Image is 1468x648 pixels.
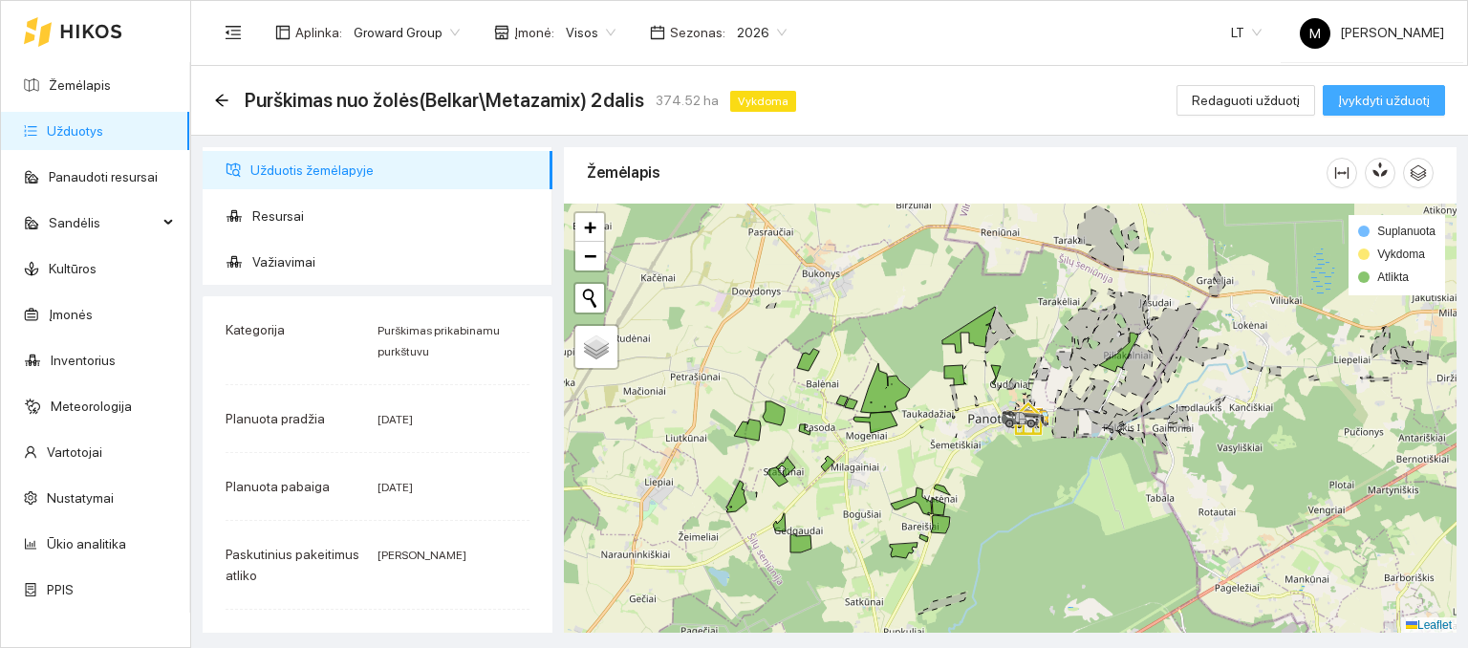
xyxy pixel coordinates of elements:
[378,549,466,562] span: [PERSON_NAME]
[378,324,500,358] span: Purškimas prikabinamu purkštuvu
[250,151,537,189] span: Užduotis žemėlapyje
[494,25,509,40] span: shop
[1309,18,1321,49] span: M
[378,481,413,494] span: [DATE]
[656,90,719,111] span: 374.52 ha
[566,18,615,47] span: Visos
[1377,248,1425,261] span: Vykdoma
[514,22,554,43] span: Įmonė :
[226,411,325,426] span: Planuota pradžia
[47,582,74,597] a: PPIS
[225,24,242,41] span: menu-fold
[1231,18,1262,47] span: LT
[1338,90,1430,111] span: Įvykdyti užduotį
[47,123,103,139] a: Užduotys
[737,18,787,47] span: 2026
[51,353,116,368] a: Inventorius
[49,261,97,276] a: Kultūros
[226,547,359,583] span: Paskutinius pakeitimus atliko
[49,204,158,242] span: Sandėlis
[245,85,644,116] span: Purškimas nuo žolės(Belkar\Metazamix) 2dalis
[575,242,604,270] a: Zoom out
[1377,225,1436,238] span: Suplanuota
[1323,85,1445,116] button: Įvykdyti užduotį
[47,444,102,460] a: Vartotojai
[214,93,229,108] span: arrow-left
[252,197,537,235] span: Resursai
[1327,158,1357,188] button: column-width
[49,77,111,93] a: Žemėlapis
[47,536,126,551] a: Ūkio analitika
[670,22,725,43] span: Sezonas :
[226,479,330,494] span: Planuota pabaiga
[49,307,93,322] a: Įmonės
[49,169,158,184] a: Panaudoti resursai
[730,91,796,112] span: Vykdoma
[275,25,291,40] span: layout
[587,145,1327,200] div: Žemėlapis
[378,413,413,426] span: [DATE]
[252,243,537,281] span: Važiavimai
[575,284,604,313] button: Initiate a new search
[1192,90,1300,111] span: Redaguoti užduotį
[1377,270,1409,284] span: Atlikta
[226,322,285,337] span: Kategorija
[1406,618,1452,632] a: Leaflet
[1300,25,1444,40] span: [PERSON_NAME]
[47,490,114,506] a: Nustatymai
[1177,85,1315,116] button: Redaguoti užduotį
[214,93,229,109] div: Atgal
[584,215,596,239] span: +
[51,399,132,414] a: Meteorologija
[650,25,665,40] span: calendar
[295,22,342,43] span: Aplinka :
[1328,165,1356,181] span: column-width
[214,13,252,52] button: menu-fold
[575,326,617,368] a: Layers
[584,244,596,268] span: −
[1177,93,1315,108] a: Redaguoti užduotį
[575,213,604,242] a: Zoom in
[354,18,460,47] span: Groward Group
